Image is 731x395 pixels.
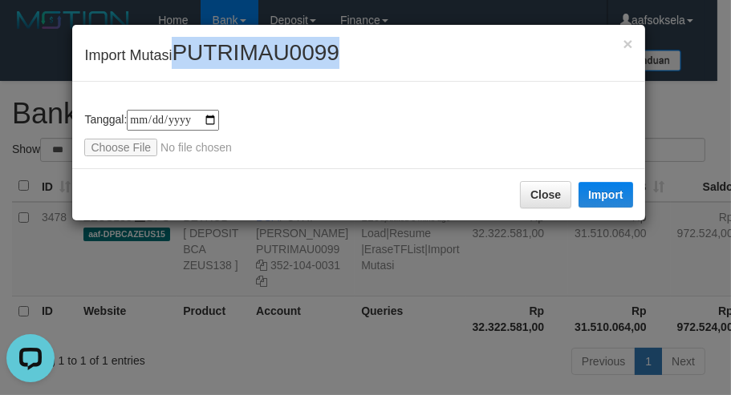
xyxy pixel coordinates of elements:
span: PUTRIMAU0099 [172,40,339,65]
button: Open LiveChat chat widget [6,6,55,54]
button: Import [579,182,633,208]
div: Tanggal: [84,110,632,156]
button: Close [623,35,632,52]
span: × [623,34,632,53]
button: Close [520,181,571,208]
span: Import Mutasi [84,47,339,63]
